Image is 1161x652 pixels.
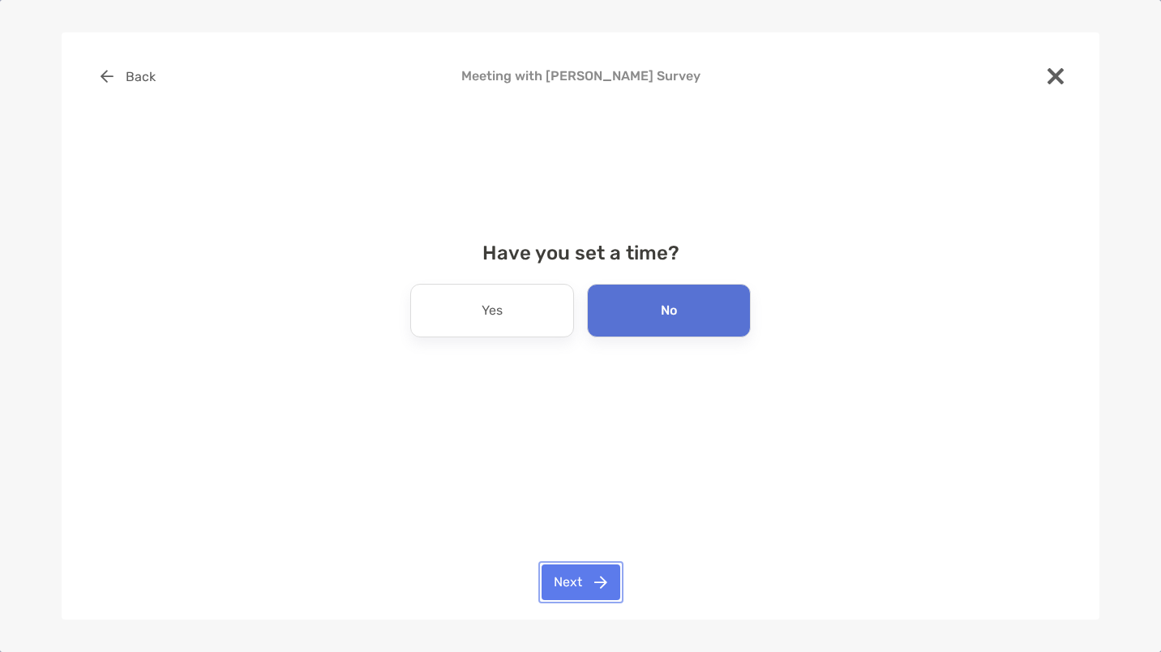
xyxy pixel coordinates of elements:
img: close modal [1047,68,1064,84]
p: No [661,298,677,324]
h4: Meeting with [PERSON_NAME] Survey [88,68,1073,84]
img: button icon [101,70,114,83]
button: Next [542,564,620,600]
button: Back [88,58,168,94]
p: Yes [482,298,503,324]
h4: Have you set a time? [88,242,1073,264]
